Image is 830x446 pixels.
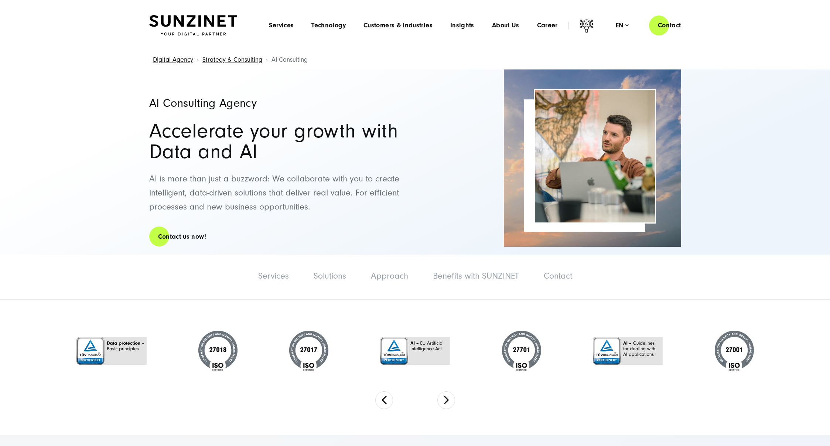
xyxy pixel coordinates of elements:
h2: Accelerate your growth with Data and AI [149,121,408,162]
img: ISO 27001 Certification Seal A round seal with the inscription [715,331,754,371]
a: Customers & Industries [363,22,433,29]
img: ISO-A round seal with the inscription [502,331,541,371]
img: Certification badge from TÜV Rheinland with the label 'ZERTIFIZIERT' (Certified) in blue. To the ... [593,337,663,365]
a: Services [258,271,289,281]
a: Benefits with SUNZINET [433,271,519,281]
img: ISO 27017 Certification Seal A round seal with the inscription [289,331,328,371]
a: Career [537,22,558,29]
a: Contact [649,15,690,36]
a: Services [269,22,294,29]
img: Certification badge from TÜV Rheinland with the label 'ZERTIFIZIERT' (Certified) in blue. To the ... [76,337,147,365]
p: AI is more than just a buzzword: We collaborate with you to create intelligent, data-driven solut... [149,172,408,214]
button: Previous [375,391,393,409]
img: A man sits in a modern office in front of a laptop, speaking passionately as if presenting or dis... [535,90,655,222]
img: ISO 27018 Certification Seal A round seal with the inscription [198,331,238,371]
a: Contact us now! [149,226,215,247]
a: Insights [450,22,474,29]
img: Certification badge from TÜV Rheinland with the label 'ZERTIFIZIERT' (Certified) in blue. To the ... [380,337,450,365]
button: Next [437,391,455,409]
h1: AI Consulting Agency [149,97,408,109]
a: Strategy & Consulting [202,56,262,64]
a: Solutions [314,271,346,281]
img: KI Beratung Symbolbild mit Wolken [504,69,681,247]
a: Approach [371,271,408,281]
div: en [616,22,629,29]
a: Technology [311,22,346,29]
img: SUNZINET Full Service Digital Agentur [149,15,237,36]
a: Contact [544,271,572,281]
a: About Us [492,22,519,29]
a: Digital Agency [153,56,193,64]
span: AI Consulting [271,56,308,64]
